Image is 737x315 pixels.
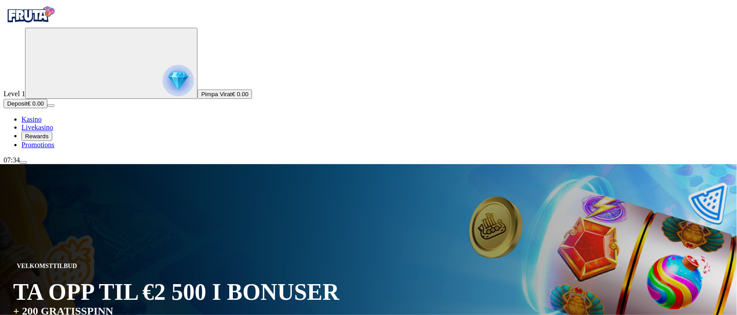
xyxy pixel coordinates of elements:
[27,100,44,107] span: € 0.00
[21,123,53,131] font: Livekasino
[4,156,20,164] font: 07:34
[232,91,248,98] span: € 0.00
[7,100,27,107] span: Deposit
[201,91,232,98] span: Pimpa Virat
[25,28,198,99] button: reward progress
[17,263,77,269] font: VELKOMSTTILBUD
[21,132,52,141] button: reward iconRewards
[25,133,49,140] span: Rewards
[143,279,340,305] font: €2 500 I BONUSER
[21,115,42,123] font: Kasino
[163,65,194,96] img: reward progress
[4,99,47,108] button: Depositplus icon€ 0.00
[21,141,55,149] span: Promotions
[13,279,139,305] font: TA OPP TIL
[4,4,57,26] img: Frukt
[4,90,25,98] span: Level 1
[198,89,252,99] button: Pimpa Virat€ 0.00
[21,115,42,123] a: diamantikonKasino
[21,123,53,131] a: poker-chip-ikonLivekasino
[21,141,55,149] a: gift-inverted iconPromotions
[47,104,55,107] button: meny
[4,4,733,149] nav: Primær
[4,20,57,27] a: Frukt
[20,161,27,164] button: meny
